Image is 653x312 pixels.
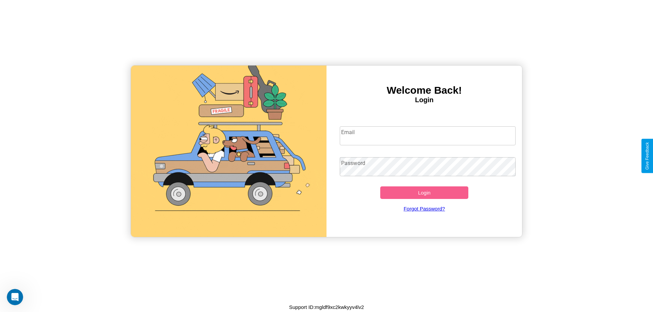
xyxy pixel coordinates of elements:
iframe: Intercom live chat [7,289,23,305]
h3: Welcome Back! [326,85,522,96]
p: Support ID: mgldf9xc2kwkyyv4lv2 [289,302,364,312]
div: Give Feedback [645,142,650,170]
button: Login [380,186,468,199]
img: gif [131,66,326,237]
a: Forgot Password? [336,199,513,218]
h4: Login [326,96,522,104]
